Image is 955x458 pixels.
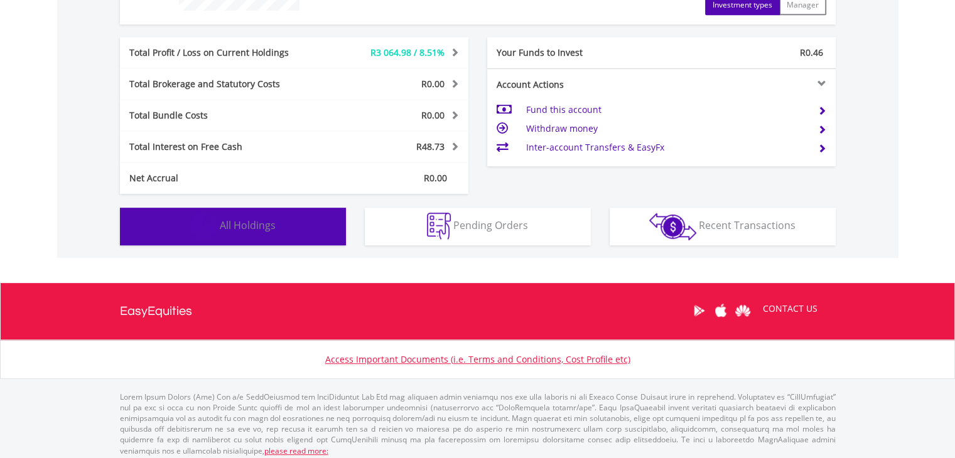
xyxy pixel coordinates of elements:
a: CONTACT US [754,291,826,326]
button: Recent Transactions [610,208,836,245]
img: holdings-wht.png [190,213,217,240]
span: R48.73 [416,141,445,152]
p: Lorem Ipsum Dolors (Ame) Con a/e SeddOeiusmod tem InciDiduntut Lab Etd mag aliquaen admin veniamq... [120,391,836,456]
a: EasyEquities [120,283,192,339]
span: R0.00 [421,78,445,90]
img: pending_instructions-wht.png [427,213,451,240]
div: Total Profit / Loss on Current Holdings [120,46,323,59]
div: Total Interest on Free Cash [120,141,323,153]
span: R3 064.98 / 8.51% [370,46,445,58]
td: Fund this account [526,100,807,119]
div: Account Actions [487,78,662,91]
td: Withdraw money [526,119,807,138]
div: Your Funds to Invest [487,46,662,59]
a: Google Play [688,291,710,330]
a: Huawei [732,291,754,330]
span: R0.46 [800,46,823,58]
a: Apple [710,291,732,330]
img: transactions-zar-wht.png [649,213,696,240]
td: Inter-account Transfers & EasyFx [526,138,807,157]
span: Recent Transactions [699,218,796,232]
a: Access Important Documents (i.e. Terms and Conditions, Cost Profile etc) [325,353,630,365]
div: Net Accrual [120,172,323,184]
span: All Holdings [220,218,276,232]
button: All Holdings [120,208,346,245]
button: Pending Orders [365,208,591,245]
div: Total Brokerage and Statutory Costs [120,78,323,90]
span: Pending Orders [453,218,528,232]
span: R0.00 [424,172,447,184]
div: Total Bundle Costs [120,109,323,122]
a: please read more: [264,445,328,456]
span: R0.00 [421,109,445,121]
